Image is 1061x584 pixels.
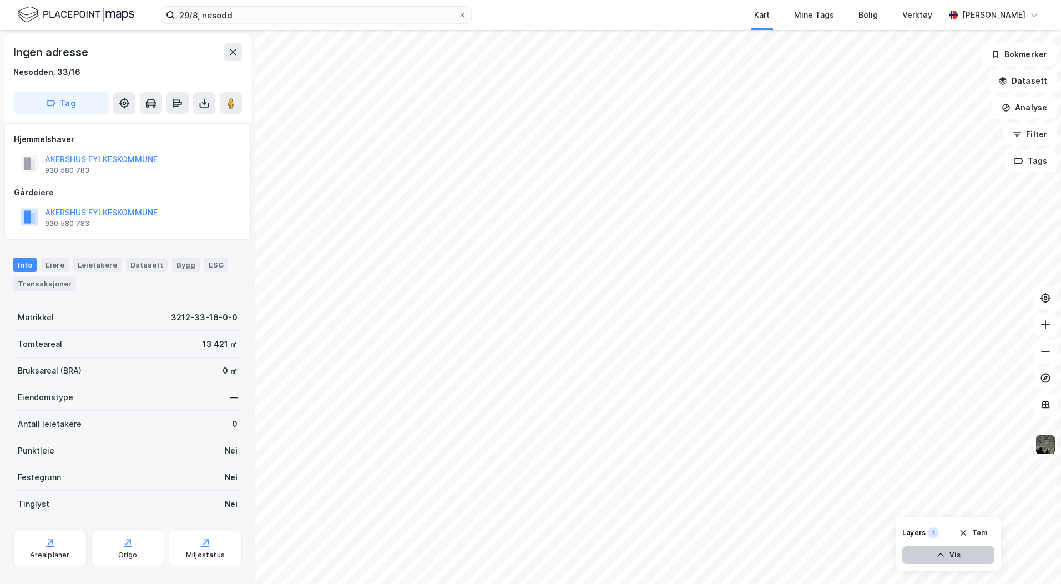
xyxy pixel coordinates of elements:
[1006,531,1061,584] iframe: Chat Widget
[982,43,1057,66] button: Bokmerker
[18,364,82,377] div: Bruksareal (BRA)
[754,8,770,22] div: Kart
[992,97,1057,119] button: Analyse
[902,8,932,22] div: Verktøy
[902,546,994,564] button: Vis
[1035,434,1056,455] img: 9k=
[18,444,54,457] div: Punktleie
[225,471,238,484] div: Nei
[30,551,69,560] div: Arealplaner
[118,551,138,560] div: Origo
[171,311,238,324] div: 3212-33-16-0-0
[45,219,89,228] div: 930 580 783
[1006,531,1061,584] div: Kontrollprogram for chat
[962,8,1025,22] div: [PERSON_NAME]
[18,471,61,484] div: Festegrunn
[175,7,458,23] input: Søk på adresse, matrikkel, gårdeiere, leietakere eller personer
[41,258,69,272] div: Eiere
[172,258,200,272] div: Bygg
[126,258,168,272] div: Datasett
[928,527,939,538] div: 1
[18,338,62,351] div: Tomteareal
[18,497,49,511] div: Tinglyst
[902,528,926,537] div: Layers
[989,70,1057,92] button: Datasett
[232,417,238,431] div: 0
[858,8,878,22] div: Bolig
[225,444,238,457] div: Nei
[18,5,134,24] img: logo.f888ab2527a4732fd821a326f86c7f29.svg
[230,391,238,404] div: —
[204,258,228,272] div: ESG
[18,311,54,324] div: Matrikkel
[18,417,82,431] div: Antall leietakere
[223,364,238,377] div: 0 ㎡
[952,524,994,542] button: Tøm
[13,258,37,272] div: Info
[186,551,225,560] div: Miljøstatus
[13,92,109,114] button: Tag
[203,338,238,351] div: 13 421 ㎡
[14,133,241,146] div: Hjemmelshaver
[45,166,89,175] div: 930 580 783
[1005,150,1057,172] button: Tags
[18,391,73,404] div: Eiendomstype
[14,186,241,199] div: Gårdeiere
[73,258,122,272] div: Leietakere
[13,43,90,61] div: Ingen adresse
[225,497,238,511] div: Nei
[1003,123,1057,145] button: Filter
[794,8,834,22] div: Mine Tags
[13,276,76,291] div: Transaksjoner
[13,66,80,79] div: Nesodden, 33/16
